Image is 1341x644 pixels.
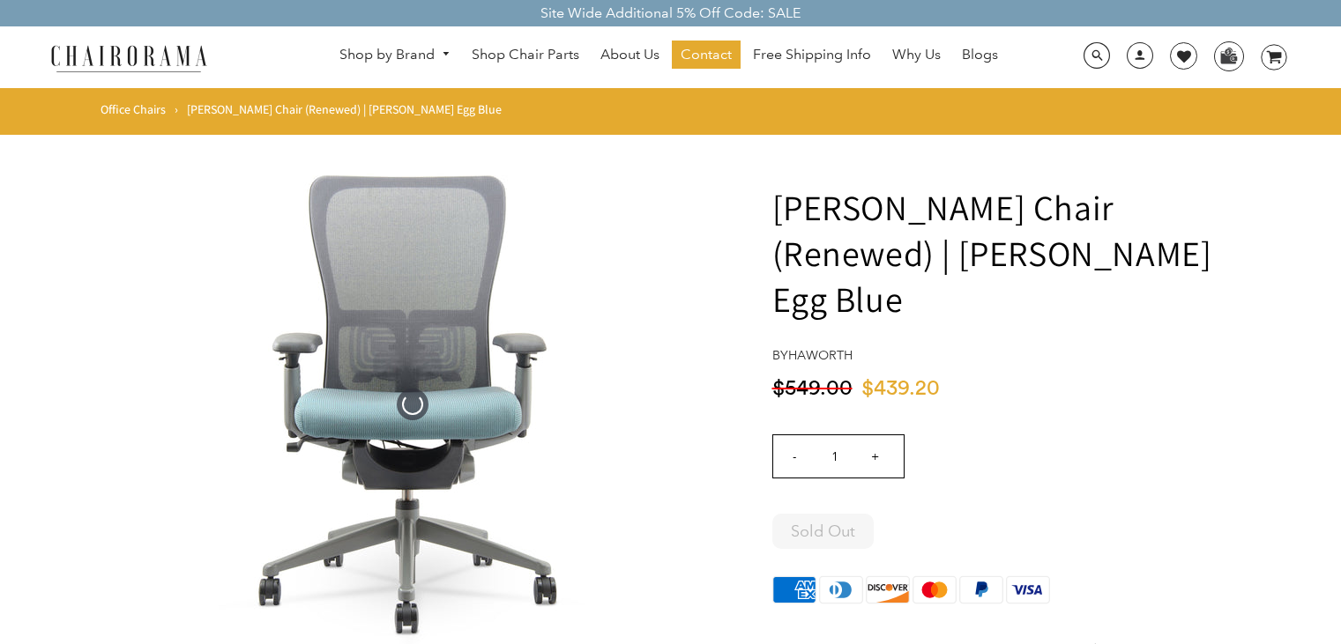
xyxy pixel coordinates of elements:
[772,184,1244,322] h1: [PERSON_NAME] Chair (Renewed) | [PERSON_NAME] Egg Blue
[892,46,941,64] span: Why Us
[292,41,1047,73] nav: DesktopNavigation
[791,522,855,541] span: Sold Out
[962,46,998,64] span: Blogs
[592,41,668,69] a: About Us
[41,42,217,73] img: chairorama
[772,378,853,399] span: $549.00
[101,101,166,117] a: Office Chairs
[744,41,880,69] a: Free Shipping Info
[331,41,459,69] a: Shop by Brand
[175,101,178,117] span: ›
[681,46,732,64] span: Contact
[861,378,940,399] span: $439.20
[600,46,659,64] span: About Us
[672,41,741,69] a: Contact
[753,46,871,64] span: Free Shipping Info
[773,435,816,477] input: -
[772,514,874,549] button: Sold Out
[463,41,588,69] a: Shop Chair Parts
[472,46,579,64] span: Shop Chair Parts
[148,394,677,412] a: Zody Chair (Renewed) | Robin Egg Blue - chairorama
[772,348,1244,363] h4: by
[883,41,950,69] a: Why Us
[101,101,508,126] nav: breadcrumbs
[953,41,1007,69] a: Blogs
[854,435,897,477] input: +
[788,347,853,363] a: Haworth
[1215,42,1242,69] img: WhatsApp_Image_2024-07-12_at_16.23.01.webp
[187,101,502,117] span: [PERSON_NAME] Chair (Renewed) | [PERSON_NAME] Egg Blue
